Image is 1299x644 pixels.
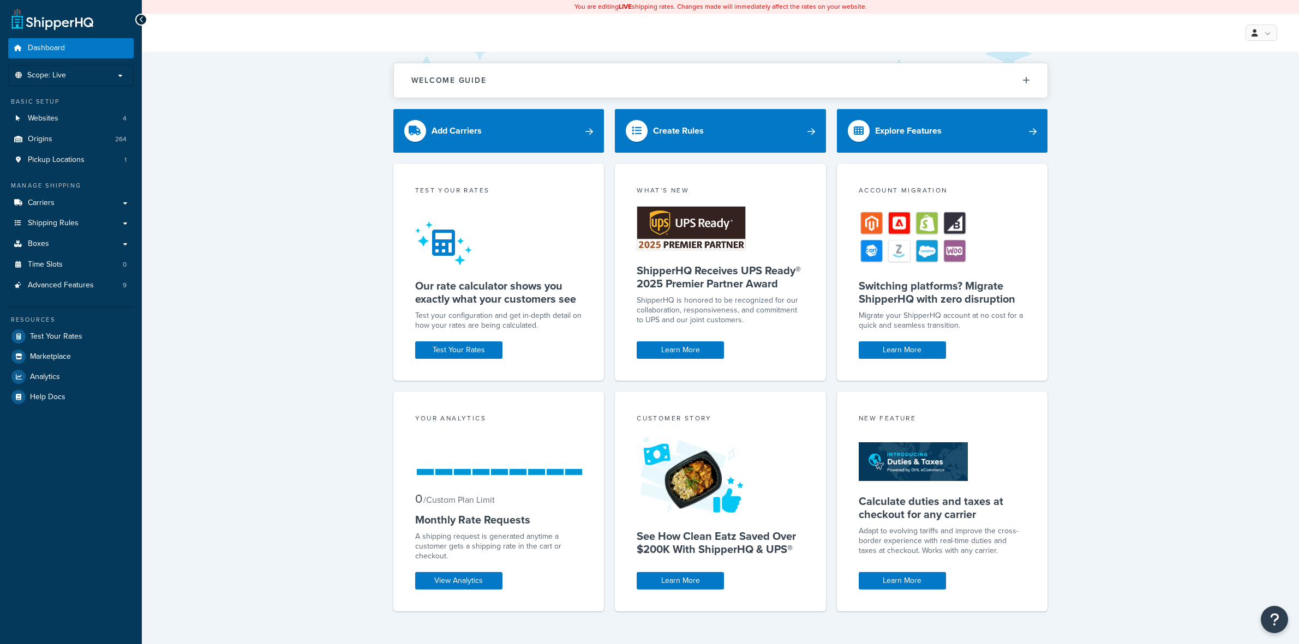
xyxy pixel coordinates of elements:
a: Learn More [637,341,724,359]
div: Customer Story [637,413,804,426]
a: Advanced Features9 [8,275,134,296]
a: Create Rules [615,109,826,153]
p: ShipperHQ is honored to be recognized for our collaboration, responsiveness, and commitment to UP... [637,296,804,325]
span: Test Your Rates [30,332,82,341]
h5: Monthly Rate Requests [415,513,583,526]
div: A shipping request is generated anytime a customer gets a shipping rate in the cart or checkout. [415,532,583,561]
h2: Welcome Guide [411,76,487,85]
a: Carriers [8,193,134,213]
a: Dashboard [8,38,134,58]
span: Shipping Rules [28,219,79,228]
a: Add Carriers [393,109,604,153]
b: LIVE [619,2,632,11]
span: Marketplace [30,352,71,362]
div: Migrate your ShipperHQ account at no cost for a quick and seamless transition. [859,311,1026,330]
a: Boxes [8,234,134,254]
div: Manage Shipping [8,181,134,190]
span: Advanced Features [28,281,94,290]
span: Pickup Locations [28,155,85,165]
span: Scope: Live [27,71,66,80]
a: Test Your Rates [8,327,134,346]
span: 0 [415,490,422,508]
div: Create Rules [653,123,704,139]
div: Add Carriers [432,123,482,139]
li: Origins [8,129,134,149]
span: 9 [123,281,127,290]
span: Origins [28,135,52,144]
a: View Analytics [415,572,502,589]
a: Analytics [8,367,134,387]
div: Account Migration [859,185,1026,198]
span: Analytics [30,372,60,382]
div: Test your rates [415,185,583,198]
a: Origins264 [8,129,134,149]
li: Websites [8,109,134,129]
a: Pickup Locations1 [8,150,134,170]
span: Websites [28,114,58,123]
span: 4 [123,114,127,123]
span: Help Docs [30,393,65,402]
button: Welcome Guide [394,63,1047,98]
h5: Switching platforms? Migrate ShipperHQ with zero disruption [859,279,1026,305]
a: Shipping Rules [8,213,134,233]
a: Help Docs [8,387,134,407]
span: Dashboard [28,44,65,53]
span: Time Slots [28,260,63,269]
span: Boxes [28,239,49,249]
div: Test your configuration and get in-depth detail on how your rates are being calculated. [415,311,583,330]
a: Marketplace [8,347,134,366]
h5: Our rate calculator shows you exactly what your customers see [415,279,583,305]
a: Test Your Rates [415,341,502,359]
span: 264 [115,135,127,144]
li: Pickup Locations [8,150,134,170]
span: Carriers [28,198,55,208]
a: Learn More [637,572,724,589]
span: 1 [124,155,127,165]
li: Time Slots [8,255,134,275]
div: Resources [8,315,134,324]
h5: See How Clean Eatz Saved Over $200K With ShipperHQ & UPS® [637,529,804,556]
h5: ShipperHQ Receives UPS Ready® 2025 Premier Partner Award [637,264,804,290]
span: 0 [123,260,127,269]
p: Adapt to evolving tariffs and improve the cross-border experience with real-time duties and taxes... [859,526,1026,556]
h5: Calculate duties and taxes at checkout for any carrier [859,495,1026,521]
a: Learn More [859,572,946,589]
div: Your Analytics [415,413,583,426]
a: Learn More [859,341,946,359]
div: What's New [637,185,804,198]
button: Open Resource Center [1261,606,1288,633]
a: Explore Features [837,109,1048,153]
div: Basic Setup [8,97,134,106]
a: Websites4 [8,109,134,129]
div: Explore Features [875,123,942,139]
a: Time Slots0 [8,255,134,275]
div: New Feature [859,413,1026,426]
small: / Custom Plan Limit [423,493,495,506]
li: Advanced Features [8,275,134,296]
